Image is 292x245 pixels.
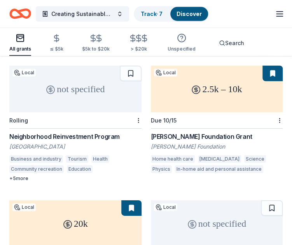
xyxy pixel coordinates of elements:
[151,66,283,112] div: 2.5k – 10k
[50,31,63,56] button: ≤ $5k
[151,155,195,163] div: Home health care
[66,155,88,163] div: Tourism
[225,38,244,48] span: Search
[9,66,142,112] div: not specified
[198,155,241,163] div: [MEDICAL_DATA]
[177,10,202,17] a: Discover
[168,30,196,56] button: Unspecified
[12,203,36,211] div: Local
[9,155,63,163] div: Business and industry
[151,143,283,150] div: [PERSON_NAME] Foundation
[9,175,142,182] div: + 5 more
[12,69,36,77] div: Local
[154,203,177,211] div: Local
[128,31,149,56] button: > $20k
[244,155,266,163] div: Science
[128,46,149,52] div: > $20k
[151,66,283,175] a: 2.5k – 10kLocalDue 10/15[PERSON_NAME] Foundation Grant[PERSON_NAME] FoundationHome health care[ME...
[9,165,64,173] div: Community recreation
[50,46,63,52] div: ≤ $5k
[9,46,31,52] div: All grants
[51,9,114,19] span: Creating Sustainable and Community-owned access to Healthcare Equipments in remote regions in [GE...
[9,5,31,23] a: Home
[151,117,177,124] div: Due 10/15
[168,46,196,52] div: Unspecified
[151,132,283,141] div: [PERSON_NAME] Foundation Grant
[36,6,129,22] button: Creating Sustainable and Community-owned access to Healthcare Equipments in remote regions in [GE...
[82,31,110,56] button: $5k to $20k
[9,132,142,141] div: Neighborhood Reinvestment Program
[9,30,31,56] button: All grants
[96,165,135,173] div: Arts and culture
[151,165,172,173] div: Physics
[154,69,177,77] div: Local
[9,143,142,150] div: [GEOGRAPHIC_DATA]
[214,35,250,51] button: Search
[67,165,93,173] div: Education
[82,46,110,52] div: $5k to $20k
[134,6,209,22] button: Track· 7Discover
[9,66,142,182] a: not specifiedLocalRollingNeighborhood Reinvestment Program[GEOGRAPHIC_DATA]Business and industryT...
[9,117,28,124] div: Rolling
[141,10,163,17] a: Track· 7
[175,165,263,173] div: In-home aid and personal assistance
[91,155,109,163] div: Health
